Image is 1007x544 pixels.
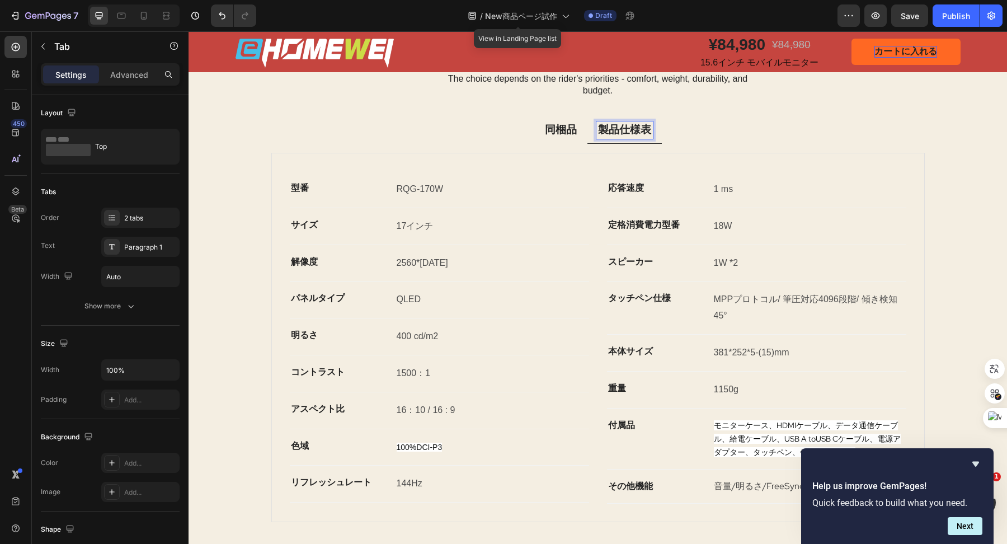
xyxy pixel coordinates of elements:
p: 16：10 / 16 : 9 [208,371,399,387]
p: 400 cd/m2 [208,297,399,313]
p: MPPプロトコル/ 筆圧対応4096段階/ 傾き検知45° [525,260,717,293]
p: コントラスト [102,334,197,348]
p: 7 [73,9,78,22]
span: / [480,10,483,22]
span: 1 [992,472,1001,481]
p: 色域 [102,408,197,421]
p: 1150g [525,350,717,367]
div: Undo/Redo [211,4,256,27]
p: Advanced [110,69,148,81]
div: Rich Text Editor. Editing area: main [408,90,464,107]
button: Save [891,4,928,27]
div: Paragraph 1 [124,242,177,252]
p: Tab [54,40,149,53]
span: Draft [595,11,612,21]
div: Add... [124,487,177,498]
input: Auto [102,360,179,380]
p: The choice depends on the rider's priorities - comfort, weight, durability, and budget. [248,42,571,65]
p: 定格消費電力型番 [420,187,514,200]
div: Help us improve GemPages! [812,457,982,535]
p: サイズ [102,187,197,200]
p: その他機能 [420,448,514,462]
p: 応答速度 [420,150,514,163]
div: Width [41,365,59,375]
span: 100%DCI-P3 [208,411,254,420]
div: Image [41,487,60,497]
p: RQG-170W [208,150,399,166]
div: Padding [41,395,67,405]
p: 付属品 [420,387,514,401]
p: 1W *2 [525,224,717,240]
div: Width [41,269,75,284]
div: Text [41,241,55,251]
div: Color [41,458,58,468]
div: Tabs [41,187,56,197]
p: 144Hz [208,444,399,461]
p: 重量 [420,350,514,364]
button: 7 [4,4,83,27]
div: Background [41,430,95,445]
p: 17インチ [208,187,399,203]
p: リフレッシュレート [102,444,197,458]
button: Hide survey [969,457,982,471]
p: パネルタイプ [102,260,197,274]
p: 18W [525,187,717,203]
div: Publish [942,10,970,22]
p: アスペクト比 [102,371,197,384]
span: Save [901,11,919,21]
p: 381*252*5-(15)mm [525,313,717,330]
p: 本体サイズ [420,313,514,327]
iframe: Design area [189,31,1007,544]
h2: Help us improve GemPages! [812,480,982,493]
p: 1 ms [525,150,717,166]
div: Size [41,336,70,351]
span: New商品ページ試作 [485,10,557,22]
div: Shape [41,522,77,537]
p: 型番 [102,150,197,163]
p: 解像度 [102,224,197,237]
span: モニターケース、HDMIケーブル、データ通信ケーブル、給電ケーブル、USB A toUSB Cケーブル、電源アダプター、タッチペン、保護フィルムx2 [525,389,712,426]
button: Show more [41,296,180,316]
p: タッチペン仕様 [420,260,514,274]
div: Add... [124,458,177,468]
div: Order [41,213,59,223]
div: 450 [11,119,27,128]
input: Auto [102,266,179,287]
p: 音量/明るさ/FreeSync/HDR/色温度/言語 等 [525,448,717,462]
p: Quick feedback to build what you need. [812,498,982,508]
div: Show more [84,301,137,312]
div: Top [95,134,163,160]
div: 2 tabs [124,213,177,223]
p: スピーカー [420,224,514,237]
p: 同梱品 [356,92,388,106]
p: Settings [55,69,87,81]
p: 1500：1 [208,334,399,350]
p: 2560*[DATE] [208,224,399,240]
button: Next question [948,517,982,535]
p: QLED [208,260,399,276]
p: 製品仕様表 [410,92,463,106]
p: 明るさ [102,297,197,311]
button: Publish [933,4,980,27]
div: Add... [124,395,177,405]
div: Beta [8,205,27,214]
div: Layout [41,106,78,121]
div: Rich Text Editor. Editing area: main [355,90,390,107]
